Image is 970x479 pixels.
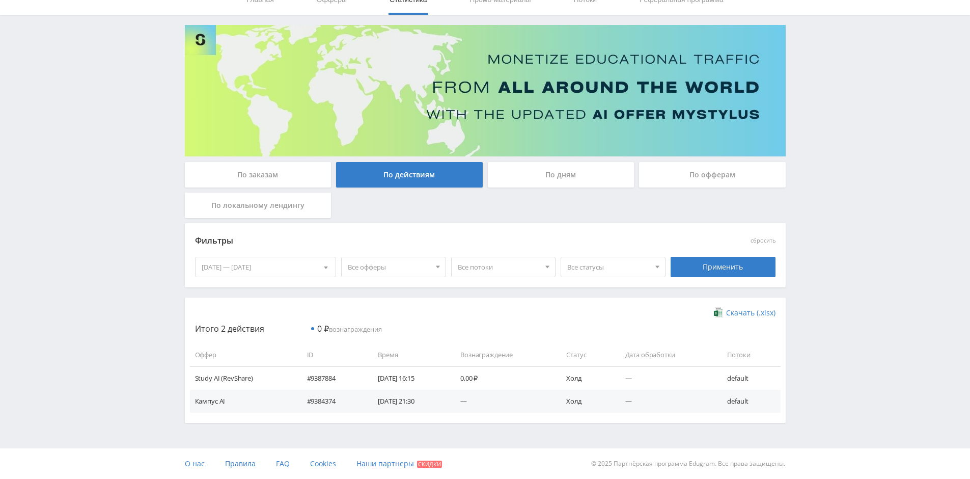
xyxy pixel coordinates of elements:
div: По дням [488,162,634,188]
a: Наши партнеры Скидки [356,448,442,479]
td: Потоки [717,343,780,366]
td: default [717,366,780,389]
a: Скачать (.xlsx) [714,308,775,318]
td: Кампус AI [190,390,297,413]
a: Правила [225,448,256,479]
td: Дата обработки [615,343,717,366]
div: По офферам [639,162,786,188]
button: сбросить [751,237,775,244]
div: По локальному лендингу [185,193,331,218]
span: Cookies [310,459,336,468]
td: default [717,390,780,413]
td: Статус [556,343,615,366]
span: вознаграждения [317,325,382,334]
td: Время [368,343,450,366]
span: 0 ₽ [317,323,329,334]
img: Banner [185,25,786,156]
td: #9384374 [297,390,368,413]
div: Применить [671,257,775,277]
div: © 2025 Партнёрская программа Edugram. Все права защищены. [490,448,785,479]
a: Cookies [310,448,336,479]
td: [DATE] 16:15 [368,366,450,389]
td: ID [297,343,368,366]
td: 0,00 ₽ [450,366,556,389]
span: Итого 2 действия [195,323,264,334]
td: #9387884 [297,366,368,389]
td: Холд [556,390,615,413]
td: Study AI (RevShare) [190,366,297,389]
td: Оффер [190,343,297,366]
td: — [615,366,717,389]
span: Все офферы [348,257,430,277]
span: Все потоки [458,257,540,277]
div: По действиям [336,162,483,188]
div: [DATE] — [DATE] [196,257,336,277]
span: О нас [185,459,205,468]
img: xlsx [714,307,723,317]
td: Вознаграждение [450,343,556,366]
div: По заказам [185,162,331,188]
td: [DATE] 21:30 [368,390,450,413]
div: Фильтры [195,233,629,249]
span: Скачать (.xlsx) [726,309,775,317]
td: — [615,390,717,413]
span: Правила [225,459,256,468]
span: Все статусы [567,257,650,277]
a: О нас [185,448,205,479]
span: FAQ [276,459,290,468]
span: Наши партнеры [356,459,414,468]
a: FAQ [276,448,290,479]
td: Холд [556,366,615,389]
td: — [450,390,556,413]
span: Скидки [417,461,442,468]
